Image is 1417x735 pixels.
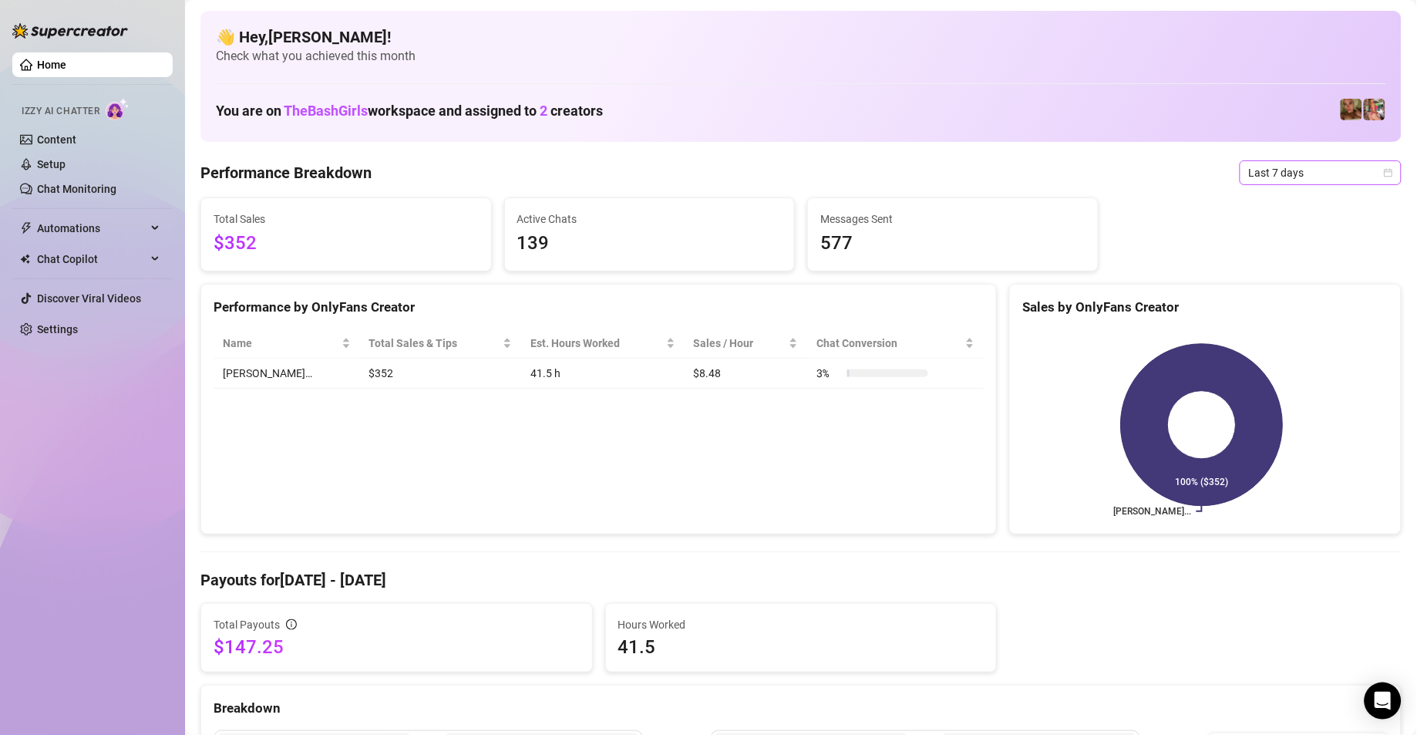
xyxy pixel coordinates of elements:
[200,162,372,184] h4: Performance Breakdown
[37,216,146,241] span: Automations
[1384,168,1393,177] span: calendar
[369,335,500,352] span: Total Sales & Tips
[286,619,297,630] span: info-circle
[284,103,368,119] span: TheBashGirls
[37,183,116,195] a: Chat Monitoring
[37,323,78,335] a: Settings
[360,359,522,389] td: $352
[216,48,1386,65] span: Check what you achieved this month
[1341,99,1362,120] img: 𝙈𝘼𝙍𝘾𝙀𝙇𝘼
[216,26,1386,48] h4: 👋 Hey, [PERSON_NAME] !
[214,229,479,258] span: $352
[223,335,338,352] span: Name
[807,329,984,359] th: Chat Conversion
[618,635,984,659] span: 41.5
[685,359,808,389] td: $8.48
[20,222,32,234] span: thunderbolt
[618,616,984,633] span: Hours Worked
[360,329,522,359] th: Total Sales & Tips
[530,335,662,352] div: Est. Hours Worked
[214,635,580,659] span: $147.25
[106,98,130,120] img: AI Chatter
[517,211,783,228] span: Active Chats
[214,297,984,318] div: Performance by OnlyFans Creator
[1022,297,1388,318] div: Sales by OnlyFans Creator
[1249,161,1392,184] span: Last 7 days
[517,229,783,258] span: 139
[1365,683,1402,720] div: Open Intercom Messenger
[214,329,360,359] th: Name
[200,569,1402,591] h4: Payouts for [DATE] - [DATE]
[694,335,786,352] span: Sales / Hour
[214,211,479,228] span: Total Sales
[685,329,808,359] th: Sales / Hour
[37,158,66,170] a: Setup
[37,292,141,305] a: Discover Viral Videos
[214,359,360,389] td: [PERSON_NAME]…
[521,359,684,389] td: 41.5 h
[37,247,146,271] span: Chat Copilot
[540,103,547,119] span: 2
[12,23,128,39] img: logo-BBDzfeDw.svg
[214,616,280,633] span: Total Payouts
[816,365,841,382] span: 3 %
[216,103,603,120] h1: You are on workspace and assigned to creators
[816,335,962,352] span: Chat Conversion
[1114,506,1192,517] text: [PERSON_NAME]...
[37,59,66,71] a: Home
[22,104,99,119] span: Izzy AI Chatter
[20,254,30,265] img: Chat Copilot
[214,698,1388,719] div: Breakdown
[820,211,1085,228] span: Messages Sent
[820,229,1085,258] span: 577
[37,133,76,146] a: Content
[1364,99,1385,120] img: Jacki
